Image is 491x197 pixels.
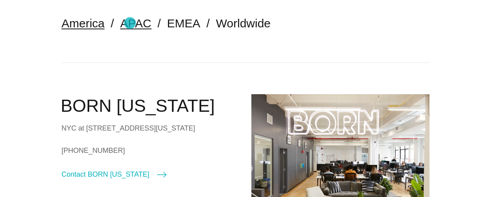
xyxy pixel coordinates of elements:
[167,17,200,30] a: EMEA
[61,94,240,118] h2: BORN [US_STATE]
[216,17,271,30] a: Worldwide
[120,17,151,30] a: APAC
[61,122,240,134] div: NYC at [STREET_ADDRESS][US_STATE]
[61,169,166,180] a: Contact BORN [US_STATE]
[61,145,240,156] a: [PHONE_NUMBER]
[61,17,105,30] a: America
